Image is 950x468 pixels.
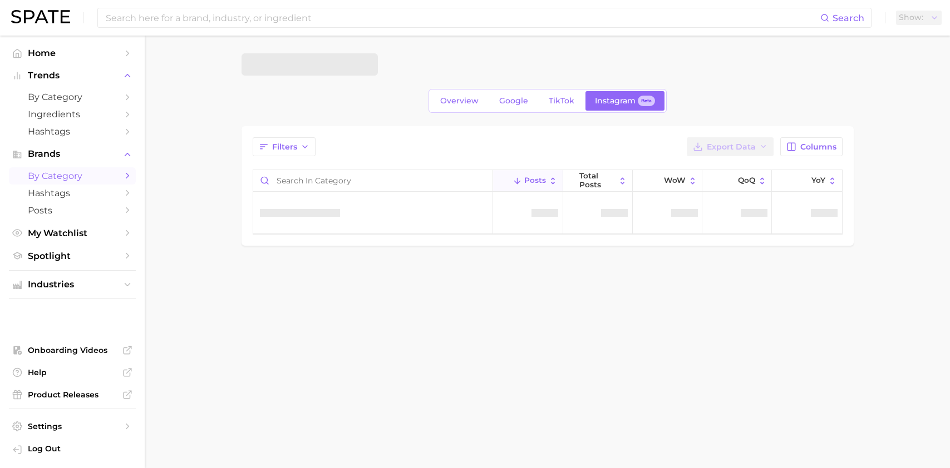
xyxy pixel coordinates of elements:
input: Search here for a brand, industry, or ingredient [105,8,820,27]
button: Trends [9,67,136,84]
a: Home [9,44,136,62]
a: Posts [9,202,136,219]
span: My Watchlist [28,228,117,238]
button: WoW [633,170,702,192]
button: Filters [253,137,316,156]
a: My Watchlist [9,225,136,242]
a: InstagramBeta [585,91,664,111]
span: QoQ [738,176,755,185]
a: Onboarding Videos [9,342,136,359]
span: by Category [28,92,117,102]
span: Hashtags [28,126,117,137]
a: Help [9,364,136,381]
img: SPATE [11,10,70,23]
a: Product Releases [9,386,136,403]
span: WoW [664,176,686,185]
span: Show [899,14,923,21]
span: Brands [28,149,117,159]
span: Filters [272,142,297,152]
span: Columns [800,142,836,152]
span: Google [499,96,528,106]
button: Total Posts [563,170,633,192]
span: TikTok [549,96,574,106]
span: Log Out [28,444,127,454]
button: Industries [9,276,136,293]
span: Help [28,367,117,377]
a: Settings [9,418,136,435]
span: Export Data [707,142,756,152]
span: Search [833,13,864,23]
button: YoY [772,170,841,192]
span: Total Posts [579,172,616,189]
span: Posts [28,205,117,216]
a: Hashtags [9,123,136,140]
a: Ingredients [9,106,136,123]
span: Product Releases [28,390,117,400]
span: Trends [28,71,117,81]
span: Overview [440,96,479,106]
button: Show [896,11,942,25]
span: Industries [28,280,117,290]
span: Instagram [595,96,636,106]
span: by Category [28,171,117,181]
a: TikTok [539,91,584,111]
a: Overview [431,91,488,111]
a: by Category [9,167,136,185]
input: Search in category [253,170,493,191]
span: Hashtags [28,188,117,198]
span: Beta [641,96,652,106]
button: Columns [780,137,842,156]
button: Export Data [687,137,774,156]
a: Google [490,91,538,111]
span: YoY [811,176,825,185]
a: Spotlight [9,247,136,265]
span: Spotlight [28,251,117,261]
button: Brands [9,146,136,162]
a: Log out. Currently logged in with e-mail dave_ericson@cpskinhealth.com. [9,440,136,459]
span: Settings [28,421,117,431]
button: QoQ [702,170,772,192]
span: Posts [524,176,546,185]
button: Posts [493,170,563,192]
span: Home [28,48,117,58]
span: Onboarding Videos [28,345,117,355]
span: Ingredients [28,109,117,120]
a: by Category [9,88,136,106]
a: Hashtags [9,185,136,202]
